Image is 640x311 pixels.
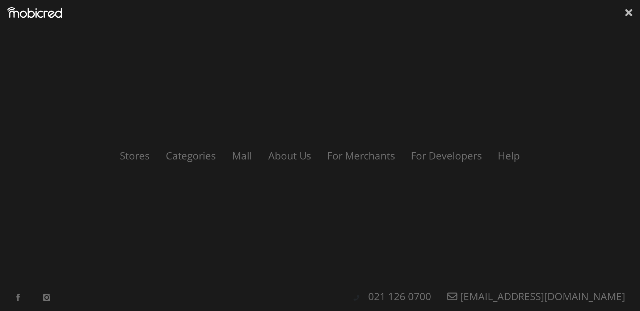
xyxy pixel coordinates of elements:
a: About Us [261,149,319,162]
a: 021 126 0700 [361,289,439,303]
a: [EMAIL_ADDRESS][DOMAIN_NAME] [440,289,633,303]
a: Categories [159,149,223,162]
a: Mall [225,149,259,162]
img: Mobicred [7,7,62,18]
a: Stores [113,149,157,162]
a: For Developers [404,149,489,162]
a: For Merchants [320,149,402,162]
a: Help [491,149,527,162]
